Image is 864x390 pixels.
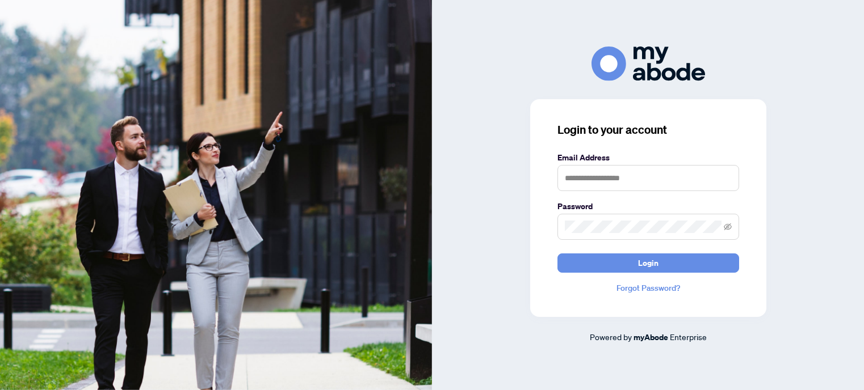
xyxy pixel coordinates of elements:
span: Powered by [590,332,632,342]
h3: Login to your account [557,122,739,138]
label: Password [557,200,739,213]
img: ma-logo [592,46,705,81]
a: myAbode [634,331,668,344]
label: Email Address [557,151,739,164]
span: Login [638,254,659,272]
span: eye-invisible [724,223,732,231]
a: Forgot Password? [557,282,739,294]
button: Login [557,253,739,273]
span: Enterprise [670,332,707,342]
